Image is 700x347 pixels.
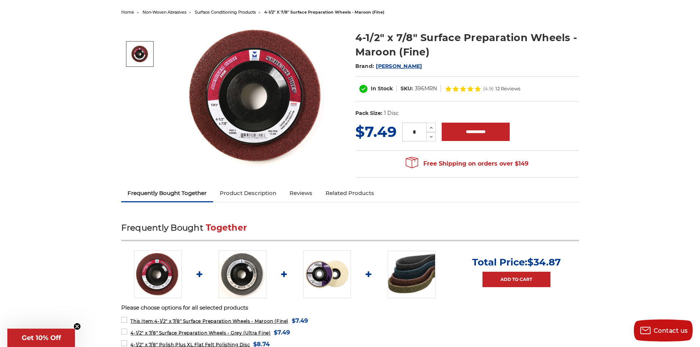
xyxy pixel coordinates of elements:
button: Close teaser [73,323,81,330]
p: Total Price: [472,256,561,268]
a: Reviews [283,185,319,201]
img: Maroon Surface Prep Disc [134,250,182,298]
dt: SKU: [401,85,413,93]
dd: 396MRN [415,85,437,93]
span: $7.49 [274,328,290,337]
a: Related Products [319,185,381,201]
a: surface conditioning products [195,10,256,15]
a: Add to Cart [482,272,550,287]
span: 4-1/2" x 7/8" surface preparation wheels - maroon (fine) [264,10,384,15]
span: $7.49 [292,316,308,326]
a: non-woven abrasives [143,10,186,15]
strong: This Item: [130,318,154,324]
img: Maroon Surface Prep Disc [131,45,149,63]
span: Brand: [355,63,374,69]
span: (4.9) [483,86,493,91]
span: In Stock [371,85,393,92]
a: home [121,10,134,15]
span: Contact us [654,327,688,334]
span: 4-1/2" x 7/8" Surface Preparation Wheels - Grey (Ultra Fine) [130,330,270,336]
span: 12 Reviews [495,86,520,91]
span: Get 10% Off [22,334,61,342]
span: $7.49 [355,123,396,141]
a: Product Description [213,185,283,201]
a: [PERSON_NAME] [376,63,422,69]
h1: 4-1/2" x 7/8" Surface Preparation Wheels - Maroon (Fine) [355,30,579,59]
dd: 1 Disc [384,109,399,117]
div: Get 10% OffClose teaser [7,329,75,347]
dt: Pack Size: [355,109,383,117]
span: Together [206,223,247,233]
span: $34.87 [527,256,561,268]
a: Frequently Bought Together [121,185,213,201]
span: Free Shipping on orders over $149 [406,156,528,171]
button: Contact us [634,319,693,341]
img: Maroon Surface Prep Disc [184,23,331,170]
span: Frequently Bought [121,223,203,233]
p: Please choose options for all selected products [121,304,579,312]
span: 4-1/2" x 7/8" Surface Preparation Wheels - Maroon (Fine) [130,318,288,324]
